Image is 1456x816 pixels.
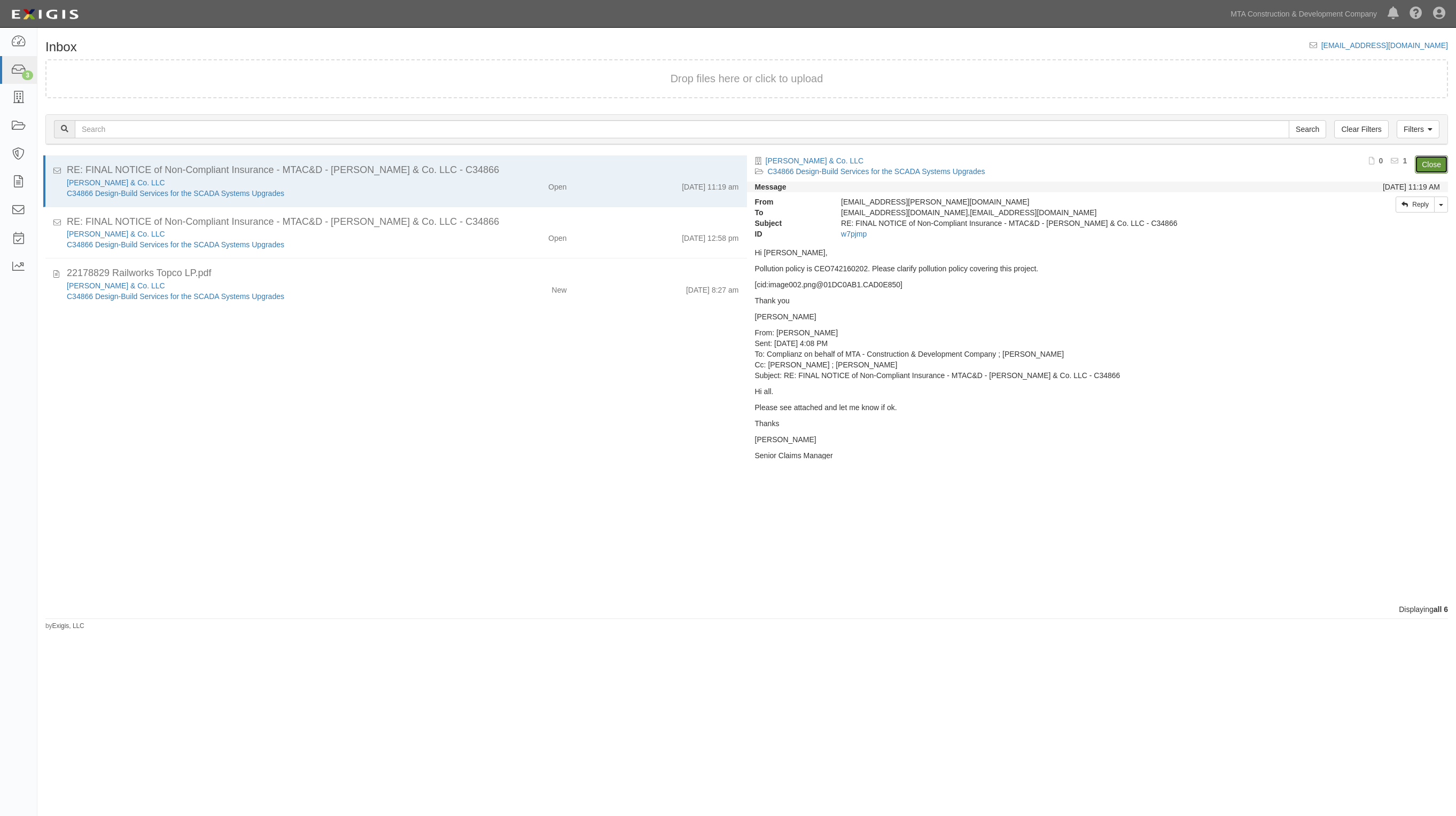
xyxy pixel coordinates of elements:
div: [DATE] 11:19 AM [1383,182,1440,192]
div: Open [548,177,566,192]
a: [PERSON_NAME] & Co. LLC [766,156,864,165]
a: Close [1415,155,1448,174]
div: 22178829 Railworks Topco LP.pdf [67,266,739,280]
a: [PERSON_NAME] & Co. LLC [67,230,165,238]
a: Filters [1397,120,1439,138]
div: [DATE] 8:27 am [686,280,739,295]
b: all 6 [1434,605,1448,614]
div: C34866 Design-Build Services for the SCADA Systems Upgrades [67,291,452,302]
div: cakanowicz@railworks.com,agreement-x4mktk@mtacc.complianz.com [833,207,1265,218]
p: Thank you [755,295,1441,306]
div: RE: FINAL NOTICE of Non-Compliant Insurance - MTAC&D - L. K. Comstock & Co. LLC - C34866 [67,215,739,229]
a: [PERSON_NAME] & Co. LLC [67,178,165,187]
a: MTA Construction & Development Company [1225,3,1382,25]
b: 0 [1379,156,1383,165]
span: Drop files here or click to upload [671,73,823,84]
div: [DATE] 12:58 pm [682,229,738,244]
p: [PERSON_NAME] [755,311,1441,322]
a: [PERSON_NAME] & Co. LLC [67,281,165,290]
p: Hi [PERSON_NAME], [755,247,1441,258]
div: [DATE] 11:19 am [682,177,738,192]
p: Hi all. [755,386,1441,397]
p: Please see attached and let me know if ok. [755,402,1441,413]
a: C34866 Design-Build Services for the SCADA Systems Upgrades [67,189,284,198]
p: From: [PERSON_NAME] Sent: [DATE] 4:08 PM To: Complianz on behalf of MTA - Construction & Developm... [755,327,1441,381]
strong: From [747,197,834,207]
a: C34866 Design-Build Services for the SCADA Systems Upgrades [67,240,284,249]
small: by [45,622,84,631]
p: Senior Claims Manager [755,450,1441,461]
div: RE: FINAL NOTICE of Non-Compliant Insurance - MTAC&D - L. K. Comstock & Co. LLC - C34866 [833,218,1265,229]
strong: Message [755,183,787,191]
a: w7pjmp [841,230,867,238]
a: Reply [1396,197,1435,213]
div: RE: FINAL NOTICE of Non-Compliant Insurance - MTAC&D - L. K. Comstock & Co. LLC - C34866 [67,163,739,177]
strong: To [747,207,834,218]
p: [PERSON_NAME] [755,434,1441,445]
a: [EMAIL_ADDRESS][DOMAIN_NAME] [1321,41,1448,50]
i: Help Center - Complianz [1410,7,1422,20]
a: C34866 Design-Build Services for the SCADA Systems Upgrades [768,167,985,176]
a: C34866 Design-Build Services for the SCADA Systems Upgrades [67,292,284,301]
input: Search [75,120,1289,138]
div: Open [548,229,566,244]
div: 3 [22,70,33,80]
div: L. K. Comstock & Co. LLC [67,280,452,291]
b: 1 [1403,156,1407,165]
input: Search [1289,120,1326,138]
p: Thanks [755,418,1441,429]
strong: Subject [747,218,834,229]
a: Exigis, LLC [52,622,84,630]
div: [EMAIL_ADDRESS][PERSON_NAME][DOMAIN_NAME] [833,197,1265,207]
h1: Inbox [45,40,77,54]
p: Pollution policy is CEO742160202. Please clarify pollution policy covering this project. [755,263,1441,274]
div: Displaying [37,604,1456,615]
strong: ID [747,229,834,239]
p: [cid:image002.png@01DC0AB1.CAD0E850] [755,279,1441,290]
div: New [552,280,567,295]
img: Logo [8,5,82,24]
a: Clear Filters [1334,120,1388,138]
